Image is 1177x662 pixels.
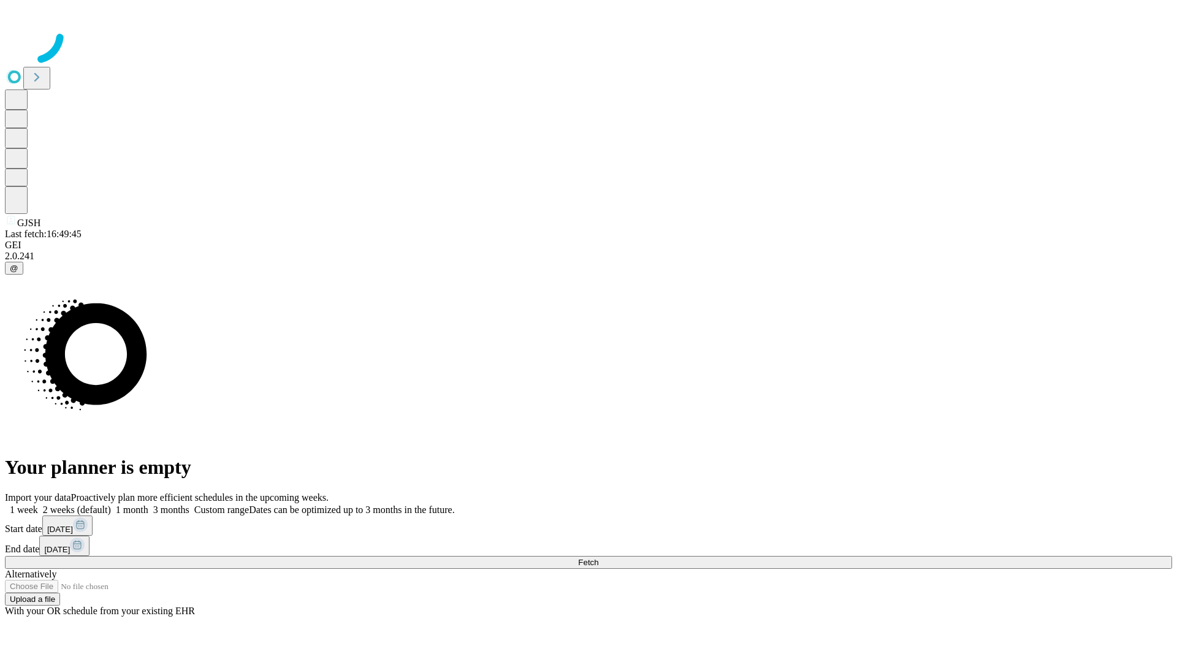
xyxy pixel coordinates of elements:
[116,504,148,515] span: 1 month
[5,593,60,606] button: Upload a file
[10,264,18,273] span: @
[5,492,71,503] span: Import your data
[42,516,93,536] button: [DATE]
[44,545,70,554] span: [DATE]
[5,456,1172,479] h1: Your planner is empty
[39,536,90,556] button: [DATE]
[10,504,38,515] span: 1 week
[47,525,73,534] span: [DATE]
[153,504,189,515] span: 3 months
[5,251,1172,262] div: 2.0.241
[5,516,1172,536] div: Start date
[5,569,56,579] span: Alternatively
[5,240,1172,251] div: GEI
[578,558,598,567] span: Fetch
[17,218,40,228] span: GJSH
[43,504,111,515] span: 2 weeks (default)
[5,606,195,616] span: With your OR schedule from your existing EHR
[5,536,1172,556] div: End date
[5,556,1172,569] button: Fetch
[5,229,82,239] span: Last fetch: 16:49:45
[71,492,329,503] span: Proactively plan more efficient schedules in the upcoming weeks.
[194,504,249,515] span: Custom range
[5,262,23,275] button: @
[249,504,454,515] span: Dates can be optimized up to 3 months in the future.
